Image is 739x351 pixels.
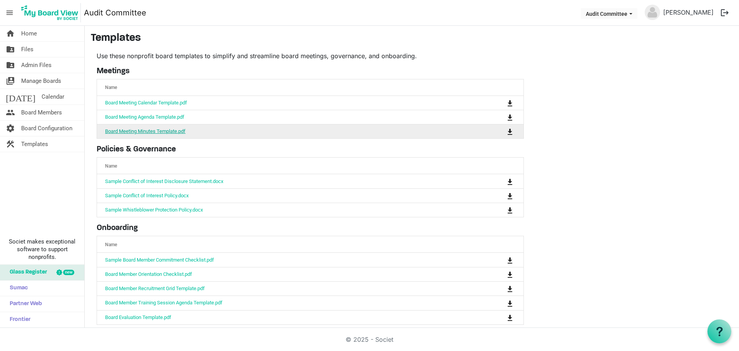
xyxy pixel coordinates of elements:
[97,124,475,138] td: Board Meeting Minutes Template.pdf is template cell column header Name
[6,121,15,136] span: settings
[505,112,515,123] button: Download
[21,26,37,41] span: Home
[475,188,523,203] td: is Command column column header
[505,176,515,186] button: Download
[346,336,393,343] a: © 2025 - Societ
[2,5,17,20] span: menu
[63,270,74,275] div: new
[97,51,524,60] p: Use these nonprofit board templates to simplify and streamline board meetings, governance, and on...
[6,26,15,41] span: home
[97,203,475,217] td: Sample Whistleblower Protection Policy.docx is template cell column header Name
[6,136,15,152] span: construction
[475,281,523,296] td: is Command column column header
[21,73,61,89] span: Manage Boards
[505,97,515,108] button: Download
[475,110,523,124] td: is Command column column header
[105,193,189,198] a: Sample Conflict of Interest Policy.docx
[6,73,15,89] span: switch_account
[505,190,515,201] button: Download
[19,3,81,22] img: My Board View Logo
[6,280,28,296] span: Sumac
[97,223,524,233] h5: Onboarding
[475,124,523,138] td: is Command column column header
[6,42,15,57] span: folder_shared
[3,238,81,261] span: Societ makes exceptional software to support nonprofits.
[105,300,222,306] a: Board Member Training Session Agenda Template.pdf
[21,57,52,73] span: Admin Files
[105,178,223,184] a: Sample Conflict of Interest Disclosure Statement.docx
[717,5,733,21] button: logout
[505,254,515,265] button: Download
[19,3,84,22] a: My Board View Logo
[97,310,475,324] td: Board Evaluation Template.pdf is template cell column header Name
[84,5,146,20] a: Audit Committee
[6,57,15,73] span: folder_shared
[105,286,205,291] a: Board Member Recruitment Grid Template.pdf
[97,296,475,310] td: Board Member Training Session Agenda Template.pdf is template cell column header Name
[6,265,47,280] span: Glass Register
[475,310,523,324] td: is Command column column header
[105,242,117,247] span: Name
[105,128,186,134] a: Board Meeting Minutes Template.pdf
[97,281,475,296] td: Board Member Recruitment Grid Template.pdf is template cell column header Name
[475,96,523,110] td: is Command column column header
[505,126,515,137] button: Download
[105,100,187,106] a: Board Meeting Calendar Template.pdf
[6,105,15,120] span: people
[97,253,475,267] td: Sample Board Member Commitment Checklist.pdf is template cell column header Name
[581,8,637,19] button: Audit Committee dropdownbutton
[105,114,184,120] a: Board Meeting Agenda Template.pdf
[660,5,717,20] a: [PERSON_NAME]
[21,42,33,57] span: Files
[97,96,475,110] td: Board Meeting Calendar Template.pdf is template cell column header Name
[21,121,72,136] span: Board Configuration
[105,85,117,90] span: Name
[505,297,515,308] button: Download
[6,312,30,327] span: Frontier
[505,269,515,280] button: Download
[105,163,117,169] span: Name
[97,145,524,154] h5: Policies & Governance
[475,296,523,310] td: is Command column column header
[475,203,523,217] td: is Command column column header
[105,314,171,320] a: Board Evaluation Template.pdf
[475,174,523,188] td: is Command column column header
[505,312,515,323] button: Download
[97,67,524,76] h5: Meetings
[645,5,660,20] img: no-profile-picture.svg
[21,136,48,152] span: Templates
[42,89,64,104] span: Calendar
[6,89,35,104] span: [DATE]
[105,271,192,277] a: Board Member Orientation Checklist.pdf
[21,105,62,120] span: Board Members
[505,205,515,215] button: Download
[97,174,475,188] td: Sample Conflict of Interest Disclosure Statement.docx is template cell column header Name
[505,283,515,294] button: Download
[6,296,42,312] span: Partner Web
[475,253,523,267] td: is Command column column header
[105,207,203,213] a: Sample Whistleblower Protection Policy.docx
[475,267,523,281] td: is Command column column header
[105,257,214,263] a: Sample Board Member Commitment Checklist.pdf
[97,188,475,203] td: Sample Conflict of Interest Policy.docx is template cell column header Name
[91,32,733,45] h3: Templates
[97,110,475,124] td: Board Meeting Agenda Template.pdf is template cell column header Name
[97,267,475,281] td: Board Member Orientation Checklist.pdf is template cell column header Name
